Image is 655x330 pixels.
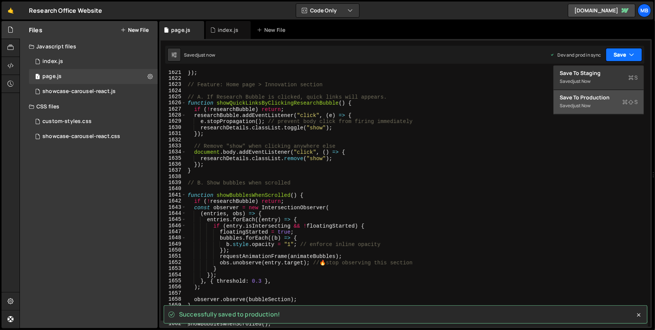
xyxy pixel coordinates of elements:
button: Save to StagingS Savedjust now [554,66,644,90]
div: 1636 [161,161,186,167]
div: 1631 [161,130,186,136]
div: showcase-carousel-react.js [42,88,116,95]
div: 1630 [161,124,186,130]
a: MB [638,4,651,17]
div: 1656 [161,284,186,290]
div: 1650 [161,247,186,253]
div: 1635 [161,155,186,161]
div: 1625 [161,94,186,100]
div: Javascript files [20,39,158,54]
div: page.js [171,26,190,34]
div: 1640 [161,186,186,192]
div: 10476/23765.js [29,54,158,69]
div: Save to Production [560,94,638,101]
div: 1652 [161,259,186,265]
div: Saved [560,101,638,110]
div: custom-styles.css [42,118,92,125]
a: [DOMAIN_NAME] [568,4,635,17]
div: 1648 [161,235,186,241]
div: New File [257,26,288,34]
div: CSS files [20,99,158,114]
button: Code Only [296,4,359,17]
div: 1659 [161,302,186,308]
div: 1622 [161,75,186,81]
div: 1660 [161,309,186,315]
div: page.js [42,73,62,80]
div: just now [573,102,590,109]
div: 1624 [161,88,186,94]
div: 1632 [161,137,186,143]
button: Save [606,48,642,61]
div: just now [573,78,590,84]
div: 1637 [161,167,186,173]
div: 1641 [161,192,186,198]
div: 1662 [161,321,186,327]
div: Save to Staging [560,69,638,77]
div: showcase-carousel-react.css [42,133,120,140]
div: 1627 [161,106,186,112]
div: 10476/45223.js [29,84,158,99]
div: 1658 [161,296,186,302]
div: Dev and prod in sync [550,52,601,58]
div: 1628 [161,112,186,118]
span: S [628,74,638,81]
div: index.js [42,58,63,65]
div: 10476/23772.js [29,69,158,84]
div: 1644 [161,210,186,216]
h2: Files [29,26,42,34]
div: 1647 [161,229,186,235]
div: 1639 [161,180,186,186]
div: 1661 [161,315,186,321]
div: 10476/45224.css [29,129,158,144]
span: S [622,98,638,106]
div: 1653 [161,265,186,271]
div: 1646 [161,223,186,229]
div: 1649 [161,241,186,247]
span: Successfully saved to production! [179,310,280,318]
span: 1 [35,74,40,80]
div: 1634 [161,149,186,155]
div: 1643 [161,204,186,210]
button: Save to ProductionS Savedjust now [554,90,644,114]
div: 10476/38631.css [29,114,158,129]
button: New File [120,27,149,33]
div: Research Office Website [29,6,102,15]
div: 1626 [161,100,186,106]
div: Saved [560,77,638,86]
div: 1638 [161,174,186,180]
div: Saved [184,52,215,58]
div: 1657 [161,290,186,296]
div: index.js [218,26,238,34]
div: 1645 [161,216,186,222]
div: 1621 [161,69,186,75]
div: 1623 [161,81,186,87]
div: 1642 [161,198,186,204]
div: 1629 [161,118,186,124]
div: 1651 [161,253,186,259]
a: 🤙 [2,1,20,19]
div: 1654 [161,272,186,278]
div: 1633 [161,143,186,149]
div: just now [197,52,215,58]
div: 1655 [161,278,186,284]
